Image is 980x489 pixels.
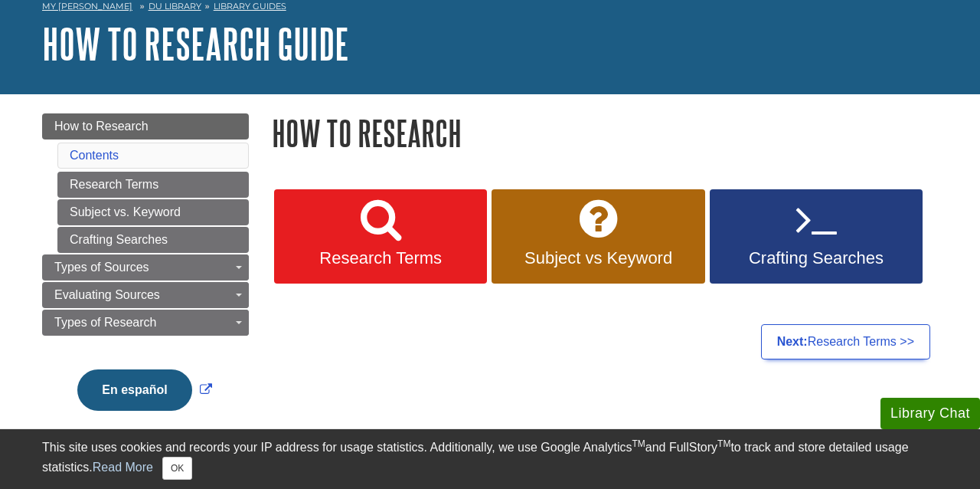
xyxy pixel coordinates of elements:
span: Research Terms [286,248,475,268]
a: How to Research Guide [42,20,349,67]
button: En español [77,369,191,411]
div: This site uses cookies and records your IP address for usage statistics. Additionally, we use Goo... [42,438,938,480]
span: Evaluating Sources [54,288,160,301]
a: Contents [70,149,119,162]
a: Subject vs Keyword [492,189,704,284]
a: Crafting Searches [57,227,249,253]
a: Types of Sources [42,254,249,281]
a: Subject vs. Keyword [57,199,249,225]
a: Next:Research Terms >> [761,324,930,359]
a: Library Guides [214,1,286,11]
a: Crafting Searches [710,189,923,284]
span: Types of Sources [54,261,149,274]
span: Subject vs Keyword [503,248,693,268]
button: Library Chat [880,398,980,429]
button: Close [162,457,192,480]
sup: TM [717,438,730,449]
a: How to Research [42,113,249,139]
span: Types of Research [54,316,156,329]
strong: Next: [777,335,808,348]
div: Guide Page Menu [42,113,249,437]
a: Link opens in new window [73,383,215,396]
a: Research Terms [57,172,249,198]
a: Evaluating Sources [42,282,249,308]
sup: TM [632,438,645,449]
h1: How to Research [272,113,938,153]
span: How to Research [54,120,149,133]
a: Read More [93,461,153,474]
a: DU Library [149,1,201,11]
a: Research Terms [274,189,487,284]
a: Types of Research [42,310,249,336]
span: Crafting Searches [721,248,911,268]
